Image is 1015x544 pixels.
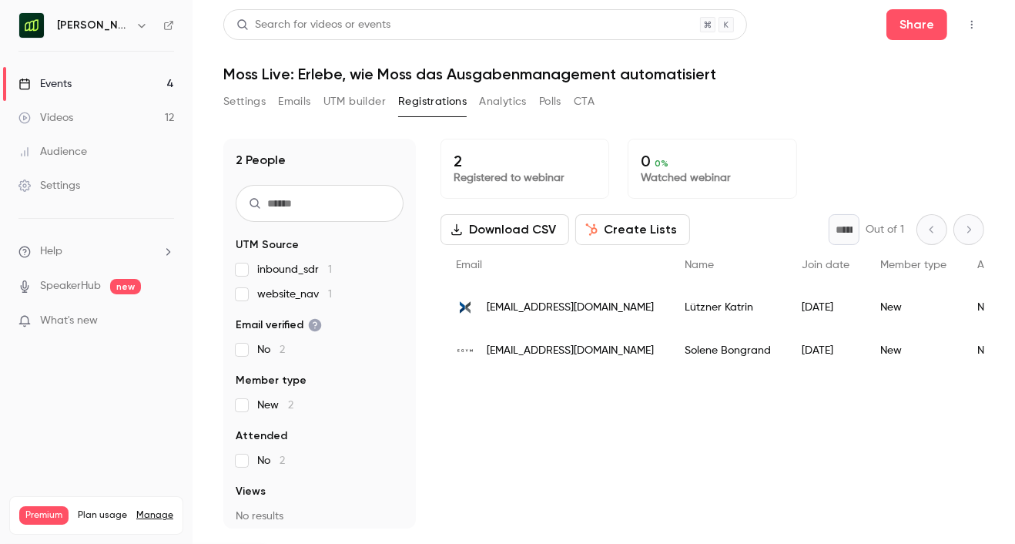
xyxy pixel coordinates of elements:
div: Events [18,76,72,92]
div: [DATE] [786,329,865,372]
div: [DATE] [786,286,865,329]
div: Audience [18,144,87,160]
span: [EMAIL_ADDRESS][DOMAIN_NAME] [487,300,654,316]
span: What's new [40,313,98,329]
button: Emails [278,89,310,114]
span: 0 % [655,158,668,169]
button: UTM builder [323,89,386,114]
p: 0 [641,152,783,170]
div: Solene Bongrand [669,329,786,372]
span: Plan usage [78,509,127,522]
span: Name [685,260,714,270]
img: egym.com [456,341,474,360]
span: 1 [328,264,332,275]
p: No results [236,509,404,524]
button: Download CSV [441,214,569,245]
div: New [865,286,962,329]
button: Registrations [398,89,467,114]
button: Polls [539,89,561,114]
span: No [257,342,285,358]
span: Member type [880,260,946,270]
div: Videos [18,110,73,126]
iframe: Noticeable Trigger [156,314,174,328]
span: Email [456,260,482,270]
span: Attended [236,428,287,444]
a: SpeakerHub [40,278,101,294]
li: help-dropdown-opener [18,243,174,260]
button: Create Lists [575,214,690,245]
span: 2 [288,400,293,411]
span: Member type [236,373,307,388]
div: Search for videos or events [236,17,390,33]
span: Views [236,484,266,499]
a: Manage [136,509,173,522]
span: website_nav [257,287,332,302]
button: CTA [574,89,595,114]
span: 2 [280,344,285,355]
span: 2 [280,455,285,466]
button: Analytics [479,89,527,114]
p: 2 [454,152,596,170]
button: Settings [223,89,266,114]
img: xsuite.com [456,298,474,317]
span: new [110,279,141,294]
span: Premium [19,506,69,525]
span: [EMAIL_ADDRESS][DOMAIN_NAME] [487,343,654,359]
p: Registered to webinar [454,170,596,186]
span: 1 [328,289,332,300]
h1: Moss Live: Erlebe, wie Moss das Ausgabenmanagement automatisiert [223,65,984,83]
img: Moss (DE) [19,13,44,38]
span: No [257,453,285,468]
p: Out of 1 [866,222,904,237]
h6: [PERSON_NAME] ([GEOGRAPHIC_DATA]) [57,18,129,33]
h1: 2 People [236,151,286,170]
span: Email verified [236,317,322,333]
span: Join date [802,260,849,270]
p: Watched webinar [641,170,783,186]
div: Lützner Katrin [669,286,786,329]
span: UTM Source [236,237,299,253]
div: New [865,329,962,372]
span: New [257,398,293,413]
button: Share [886,9,947,40]
span: Help [40,243,62,260]
span: inbound_sdr [257,262,332,277]
div: Settings [18,178,80,193]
